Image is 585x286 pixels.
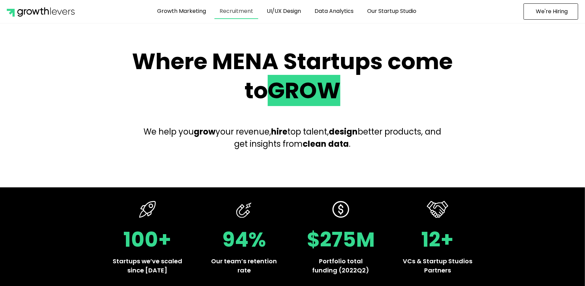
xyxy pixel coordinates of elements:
p: Our team’s retention rate [209,257,279,275]
h2: $275M [306,229,376,250]
a: Recruitment [214,3,258,19]
a: UI/UX Design [262,3,306,19]
h2: 100+ [113,229,182,250]
b: design [329,126,358,137]
h2: Where MENA Startups come to [125,47,460,105]
p: Startups we’ve scaled since [DATE] [113,257,182,275]
span: We're Hiring [536,9,568,14]
span: GROW [268,75,340,106]
h2: 94% [209,229,279,250]
b: hire [271,126,288,137]
nav: Menu [93,3,481,19]
b: grow [194,126,216,137]
p: We help you your revenue, top talent, better products, and get insights from . [138,126,447,150]
h2: 12+ [403,229,472,250]
a: We're Hiring [524,3,578,20]
p: Portfolio total funding (2022Q2) [306,257,376,275]
p: VCs & Startup Studios Partners [403,257,472,275]
b: clean data [303,138,349,149]
a: Data Analytics [309,3,359,19]
a: Our Startup Studio [362,3,421,19]
a: Growth Marketing [152,3,211,19]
